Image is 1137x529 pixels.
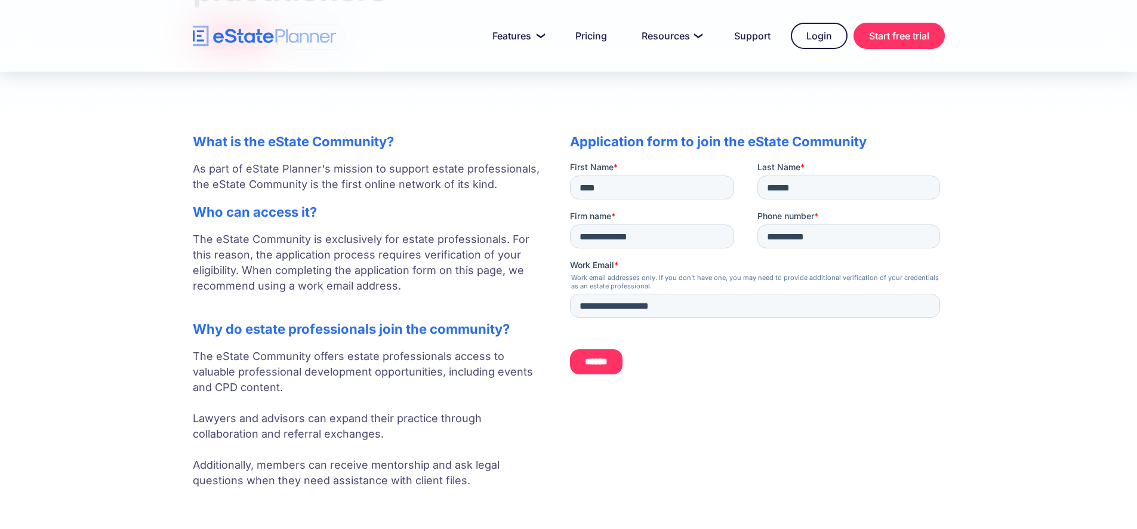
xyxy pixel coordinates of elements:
a: Pricing [561,24,621,48]
p: The eState Community offers estate professionals access to valuable professional development oppo... [193,349,546,488]
a: Support [720,24,785,48]
h2: Who can access it? [193,204,546,220]
a: Login [791,23,848,49]
h2: What is the eState Community? [193,134,546,149]
p: As part of eState Planner's mission to support estate professionals, the eState Community is the ... [193,161,546,192]
a: home [193,26,336,47]
a: Start free trial [853,23,945,49]
h2: Application form to join the eState Community [570,134,945,149]
p: The eState Community is exclusively for estate professionals. For this reason, the application pr... [193,232,546,309]
a: Features [478,24,555,48]
iframe: Form 0 [570,161,945,385]
h2: Why do estate professionals join the community? [193,321,546,337]
a: Resources [627,24,714,48]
